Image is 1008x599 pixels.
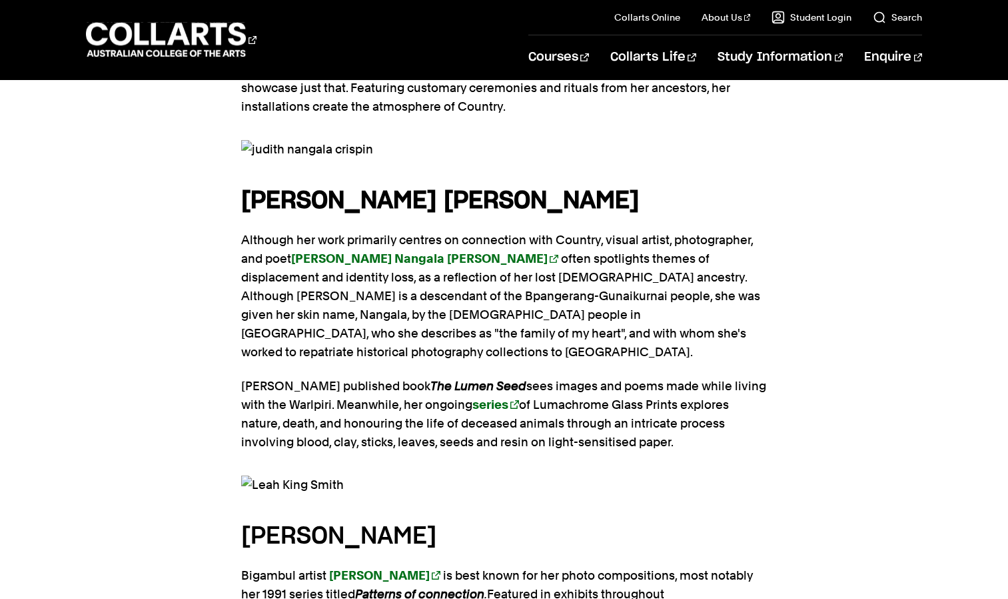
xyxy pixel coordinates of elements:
[291,251,548,265] strong: [PERSON_NAME] Nangala [PERSON_NAME]
[241,518,767,554] h4: [PERSON_NAME]
[864,35,922,79] a: Enquire
[702,11,751,24] a: About Us
[472,398,508,412] strong: series
[873,11,922,24] a: Search
[241,140,767,159] img: judith nangala crispin
[241,377,767,452] p: [PERSON_NAME] published book sees images and poems made while living with the Warlpiri. Meanwhile...
[771,11,851,24] a: Student Login
[291,251,558,265] a: [PERSON_NAME] Nangala [PERSON_NAME]
[528,35,589,79] a: Courses
[718,35,843,79] a: Study Information
[241,231,767,362] p: Although her work primarily centres on connection with Country, visual artist, photographer, and ...
[241,189,639,213] strong: [PERSON_NAME] [PERSON_NAME]
[610,35,696,79] a: Collarts Life
[329,568,430,582] strong: [PERSON_NAME]
[86,21,256,59] div: Go to homepage
[430,379,526,393] em: The Lumen Seed
[241,476,767,494] img: Leah King Smith
[472,398,519,412] a: series
[614,11,680,24] a: Collarts Online
[329,568,440,582] a: [PERSON_NAME]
